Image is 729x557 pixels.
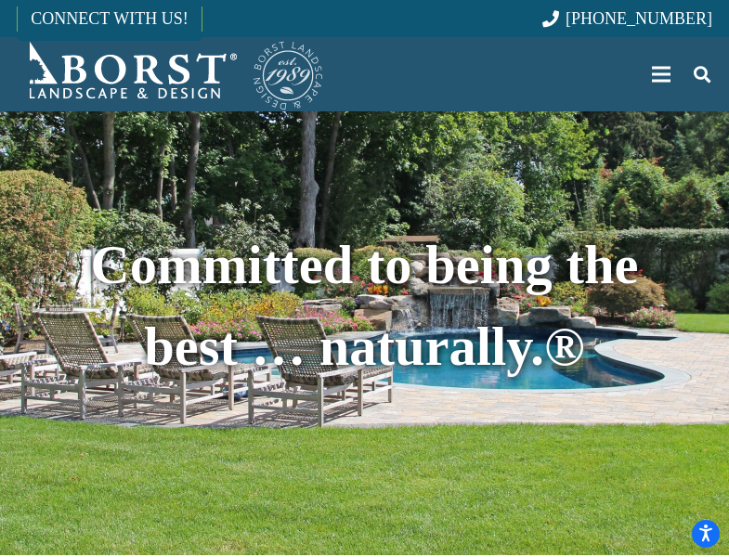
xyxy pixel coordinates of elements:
a: Menu [639,51,684,97]
a: [PHONE_NUMBER] [542,9,712,28]
span: [PHONE_NUMBER] [566,9,712,28]
a: Search [683,51,721,97]
span: Committed to being the best … naturally.® [91,235,639,377]
a: Borst-Logo [17,37,325,111]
